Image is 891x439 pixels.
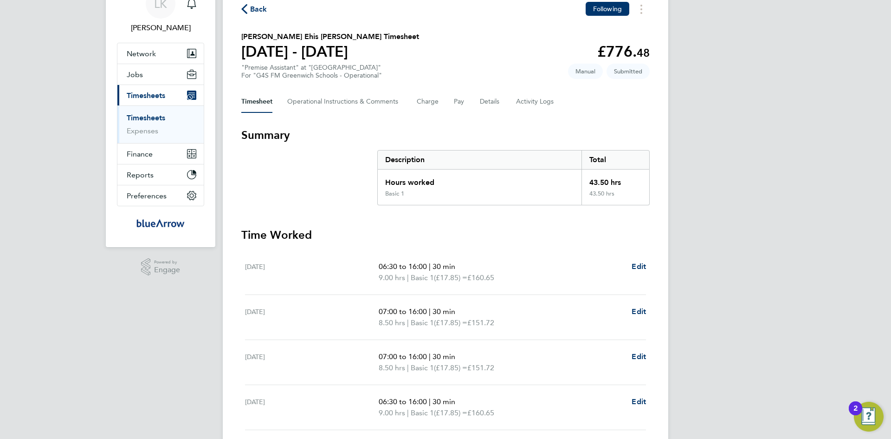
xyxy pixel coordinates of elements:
img: bluearrow-logo-retina.png [136,216,185,230]
button: Back [241,3,267,15]
a: Powered byEngage [141,258,181,276]
h1: [DATE] - [DATE] [241,42,419,61]
span: Louise Kempster [117,22,204,33]
span: 30 min [433,397,455,406]
div: Hours worked [378,170,581,190]
a: Expenses [127,126,158,135]
button: Following [586,2,629,16]
span: Reports [127,170,154,179]
span: | [429,397,431,406]
span: 07:00 to 16:00 [379,352,427,361]
button: Network [117,43,204,64]
span: Basic 1 [411,362,434,373]
span: £151.72 [467,363,494,372]
span: Network [127,49,156,58]
h3: Summary [241,128,650,143]
span: (£17.85) = [434,363,467,372]
a: Timesheets [127,113,165,122]
span: | [429,352,431,361]
span: 06:30 to 16:00 [379,262,427,271]
span: Powered by [154,258,180,266]
span: This timesheet is Submitted. [607,64,650,79]
div: [DATE] [245,396,379,419]
span: | [407,273,409,282]
a: Edit [632,306,646,317]
button: Operational Instructions & Comments [287,91,402,113]
a: Edit [632,396,646,407]
span: | [407,408,409,417]
span: 8.50 hrs [379,363,405,372]
div: 2 [853,408,858,420]
span: Timesheets [127,91,165,100]
span: 9.00 hrs [379,408,405,417]
span: 06:30 to 16:00 [379,397,427,406]
a: Edit [632,351,646,362]
a: Go to home page [117,216,204,230]
span: £160.65 [467,408,494,417]
div: Description [378,151,581,169]
button: Details [480,91,501,113]
span: | [407,363,409,372]
span: 30 min [433,262,455,271]
span: Engage [154,266,180,274]
span: Jobs [127,70,143,79]
a: Edit [632,261,646,272]
span: Following [593,5,622,13]
button: Timesheet [241,91,272,113]
span: £151.72 [467,318,494,327]
button: Reports [117,164,204,185]
button: Jobs [117,64,204,85]
span: 48 [637,46,650,59]
span: | [429,307,431,316]
h2: [PERSON_NAME] Ehis [PERSON_NAME] Timesheet [241,31,419,42]
span: Basic 1 [411,272,434,283]
button: Finance [117,144,204,164]
div: 43.50 hrs [581,190,649,205]
span: Finance [127,150,153,158]
span: Preferences [127,191,167,200]
span: 8.50 hrs [379,318,405,327]
span: 9.00 hrs [379,273,405,282]
div: "Premise Assistant" at "[GEOGRAPHIC_DATA]" [241,64,382,79]
h3: Time Worked [241,228,650,242]
button: Activity Logs [516,91,555,113]
button: Timesheets [117,85,204,105]
button: Preferences [117,185,204,206]
div: Basic 1 [385,190,404,197]
div: [DATE] [245,306,379,328]
span: Basic 1 [411,317,434,328]
app-decimal: £776. [597,43,650,60]
button: Timesheets Menu [633,2,650,16]
div: [DATE] [245,351,379,373]
button: Pay [454,91,465,113]
span: Back [250,4,267,15]
div: [DATE] [245,261,379,283]
div: Summary [377,150,650,205]
div: Total [581,151,649,169]
span: | [429,262,431,271]
span: This timesheet was manually created. [568,64,603,79]
span: Basic 1 [411,407,434,419]
span: £160.65 [467,273,494,282]
span: (£17.85) = [434,408,467,417]
div: For "G4S FM Greenwich Schools - Operational" [241,72,382,79]
div: 43.50 hrs [581,170,649,190]
span: Edit [632,352,646,361]
span: (£17.85) = [434,273,467,282]
span: Edit [632,397,646,406]
span: 30 min [433,352,455,361]
span: Edit [632,262,646,271]
span: | [407,318,409,327]
button: Charge [417,91,439,113]
span: Edit [632,307,646,316]
span: 07:00 to 16:00 [379,307,427,316]
div: Timesheets [117,105,204,143]
button: Open Resource Center, 2 new notifications [854,402,884,432]
span: (£17.85) = [434,318,467,327]
span: 30 min [433,307,455,316]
